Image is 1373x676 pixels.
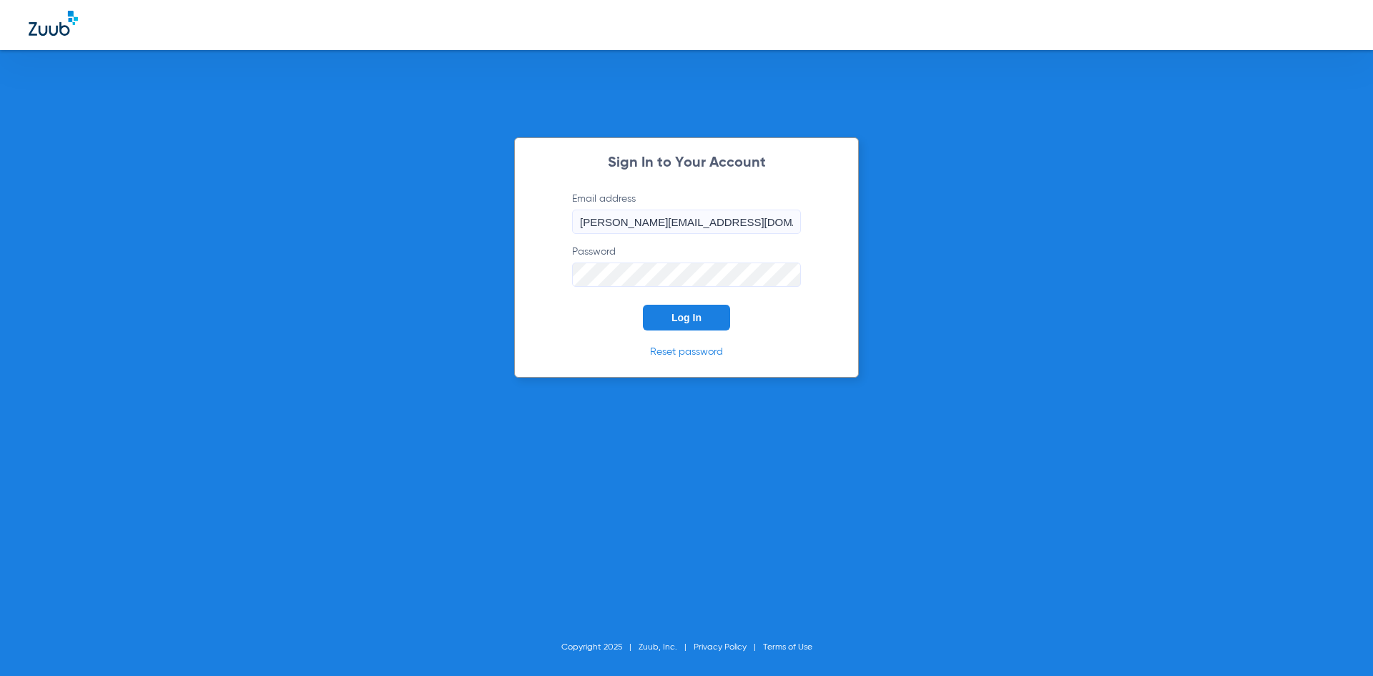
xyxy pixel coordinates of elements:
[551,156,822,170] h2: Sign In to Your Account
[1301,607,1373,676] iframe: Chat Widget
[572,210,801,234] input: Email address
[671,312,702,323] span: Log In
[561,640,639,655] li: Copyright 2025
[650,347,723,357] a: Reset password
[572,263,801,287] input: Password
[572,192,801,234] label: Email address
[643,305,730,330] button: Log In
[763,643,812,652] a: Terms of Use
[572,245,801,287] label: Password
[639,640,694,655] li: Zuub, Inc.
[29,11,78,36] img: Zuub Logo
[694,643,747,652] a: Privacy Policy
